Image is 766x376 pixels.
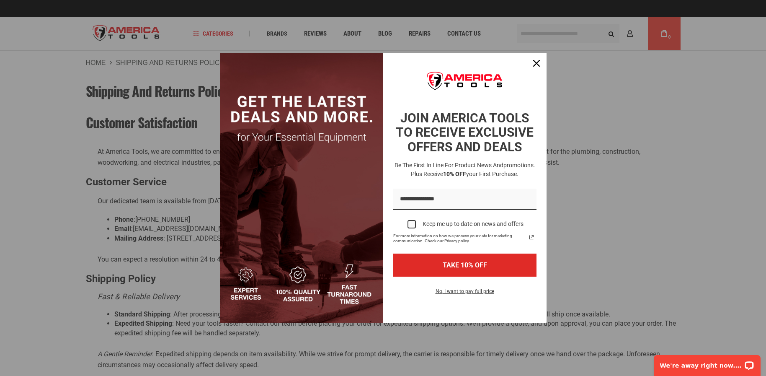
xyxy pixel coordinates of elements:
[443,171,466,177] strong: 10% OFF
[393,233,526,244] span: For more information on how we process your data for marketing communication. Check our Privacy p...
[526,232,536,242] svg: link icon
[429,287,501,301] button: No, I want to pay full price
[423,220,524,228] div: Keep me up to date on news and offers
[526,232,536,242] a: Read our Privacy Policy
[533,60,540,67] svg: close icon
[393,254,536,277] button: TAKE 10% OFF
[526,53,547,73] button: Close
[396,111,534,154] strong: JOIN AMERICA TOOLS TO RECEIVE EXCLUSIVE OFFERS AND DEALS
[648,350,766,376] iframe: LiveChat chat widget
[393,189,536,210] input: Email field
[392,161,538,179] h3: Be the first in line for product news and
